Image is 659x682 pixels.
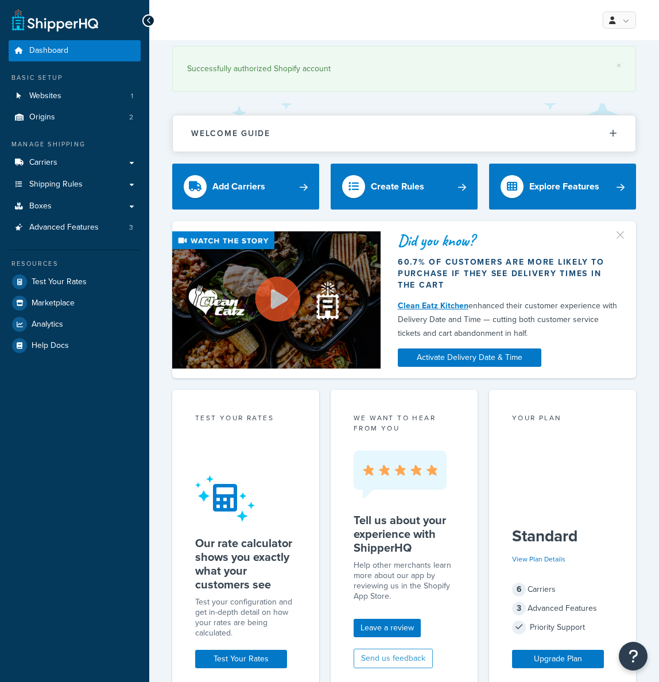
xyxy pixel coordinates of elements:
[617,61,621,70] a: ×
[29,180,83,189] span: Shipping Rules
[529,179,599,195] div: Explore Features
[195,597,296,638] div: Test your configuration and get in-depth detail on how your rates are being calculated.
[398,299,619,340] div: enhanced their customer experience with Delivery Date and Time — cutting both customer service ti...
[9,259,141,269] div: Resources
[398,300,468,312] a: Clean Eatz Kitchen
[187,61,621,77] div: Successfully authorized Shopify account
[9,272,141,292] a: Test Your Rates
[172,231,381,369] img: Video thumbnail
[195,413,296,426] div: Test your rates
[398,348,541,367] a: Activate Delivery Date & Time
[9,40,141,61] a: Dashboard
[212,179,265,195] div: Add Carriers
[371,179,424,195] div: Create Rules
[619,642,648,671] button: Open Resource Center
[9,293,141,313] a: Marketplace
[9,86,141,107] li: Websites
[354,619,421,637] a: Leave a review
[512,602,526,615] span: 3
[331,164,478,210] a: Create Rules
[173,115,635,152] button: Welcome Guide
[512,413,613,426] div: Your Plan
[9,139,141,149] div: Manage Shipping
[32,320,63,330] span: Analytics
[131,91,133,101] span: 1
[29,113,55,122] span: Origins
[129,223,133,232] span: 3
[512,600,613,617] div: Advanced Features
[512,582,613,598] div: Carriers
[354,649,433,668] button: Send us feedback
[29,158,57,168] span: Carriers
[9,335,141,356] a: Help Docs
[9,217,141,238] a: Advanced Features3
[9,314,141,335] a: Analytics
[29,91,61,101] span: Websites
[9,174,141,195] a: Shipping Rules
[354,413,455,433] p: we want to hear from you
[512,650,604,668] a: Upgrade Plan
[9,196,141,217] a: Boxes
[354,513,455,555] h5: Tell us about your experience with ShipperHQ
[512,554,565,564] a: View Plan Details
[29,223,99,232] span: Advanced Features
[9,73,141,83] div: Basic Setup
[191,129,270,138] h2: Welcome Guide
[195,536,296,591] h5: Our rate calculator shows you exactly what your customers see
[9,107,141,128] a: Origins2
[9,86,141,107] a: Websites1
[172,164,319,210] a: Add Carriers
[489,164,636,210] a: Explore Features
[195,650,287,668] a: Test Your Rates
[512,619,613,635] div: Priority Support
[398,232,619,249] div: Did you know?
[512,583,526,596] span: 6
[32,277,87,287] span: Test Your Rates
[9,217,141,238] li: Advanced Features
[29,201,52,211] span: Boxes
[354,560,455,602] p: Help other merchants learn more about our app by reviewing us in the Shopify App Store.
[129,113,133,122] span: 2
[512,527,613,545] h5: Standard
[29,46,68,56] span: Dashboard
[32,299,75,308] span: Marketplace
[32,341,69,351] span: Help Docs
[9,107,141,128] li: Origins
[398,257,619,291] div: 60.7% of customers are more likely to purchase if they see delivery times in the cart
[9,152,141,173] a: Carriers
